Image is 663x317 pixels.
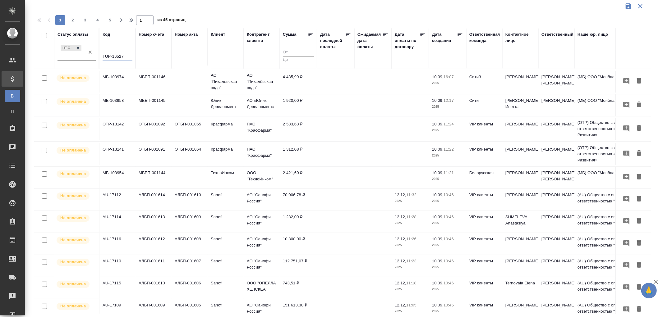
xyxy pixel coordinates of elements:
p: 12.12, [395,303,406,307]
td: [PERSON_NAME] [502,189,538,211]
p: 2025 [432,198,463,204]
td: (МБ) ООО "Монблан" [574,167,649,188]
td: АЛБП-001606 [172,277,208,299]
p: 2025 [432,176,463,182]
td: 1 282,09 ₽ [280,211,317,233]
td: (AU) Общество с ограниченной ответственностью "АЛС" [574,189,649,211]
td: МББП-001145 [136,94,172,116]
p: 10:46 [444,192,454,197]
td: ОТБП-001092 [136,118,172,140]
td: АЛБП-001608 [172,233,208,255]
p: Sanofi [211,280,241,286]
td: 4 435,99 ₽ [280,71,317,93]
span: 4 [93,17,103,23]
td: [PERSON_NAME] [538,211,574,233]
p: 11:22 [444,147,454,152]
div: Контрагент клиента [247,31,277,44]
td: МББП-001144 [136,167,172,188]
td: VIP клиенты [466,277,502,299]
input: До [283,56,314,64]
td: OTP-13142 [99,118,136,140]
p: 2025 [432,308,463,315]
td: [PERSON_NAME] [538,189,574,211]
span: из 45 страниц [157,16,186,25]
p: АО "Санофи Россия" [247,258,277,270]
p: ПАО "Красфарма" [247,121,277,134]
div: Дата оплаты по договору [395,31,420,50]
p: 12.12, [395,281,406,285]
td: Сити [466,94,502,116]
p: 11:26 [406,237,417,241]
td: VIP клиенты [466,189,502,211]
p: 2025 [395,308,426,315]
p: 10.09, [432,215,444,219]
td: МБ-103958 [99,94,136,116]
p: 11:23 [406,259,417,263]
p: 2025 [395,198,426,204]
p: 12.12, [395,215,406,219]
td: (OTP) Общество с ограниченной ответственностью «Вектор Развития» [574,116,649,141]
td: VIP клиенты [466,118,502,140]
p: Не оплачена [60,147,86,153]
p: 11:05 [406,303,417,307]
td: SHMELEVA Anastasiya [502,211,538,233]
p: 2025 [395,220,426,226]
div: Дата создания [432,31,457,44]
p: 10.09, [432,98,444,103]
td: [PERSON_NAME] [PERSON_NAME] [538,167,574,188]
span: 🙏 [644,284,654,297]
p: АО "Пикалёвская сода" [247,72,277,91]
p: Красфарма [211,146,241,152]
td: 112 751,07 ₽ [280,255,317,277]
td: МБ-103954 [99,167,136,188]
p: 11:28 [406,215,417,219]
td: VIP клиенты [466,143,502,165]
td: [PERSON_NAME] [538,255,574,277]
td: VIP клиенты [466,233,502,255]
div: Контактное лицо [505,31,535,44]
p: Юник Девелопмент [211,97,241,110]
button: Удалить [634,304,644,315]
p: 2025 [432,80,463,86]
p: Sanofi [211,236,241,242]
p: 10:46 [444,303,454,307]
p: 10:46 [444,237,454,241]
p: Не оплачена [60,215,86,221]
td: 1 920,00 ₽ [280,94,317,116]
button: Удалить [634,282,644,293]
td: [PERSON_NAME] [538,94,574,116]
p: Не оплачена [60,75,86,81]
p: Не оплачена [60,193,86,199]
p: 2025 [432,286,463,292]
div: Номер акта [175,31,198,38]
p: 2025 [395,264,426,270]
p: 10.09, [432,75,444,79]
p: 11:24 [444,122,454,126]
p: 12.12, [395,259,406,263]
p: 2025 [432,152,463,159]
td: [PERSON_NAME] [PERSON_NAME] [538,71,574,93]
p: 12:17 [444,98,454,103]
p: 10:46 [444,281,454,285]
p: 2025 [395,286,426,292]
p: Красфарма [211,121,241,127]
td: 2 533,63 ₽ [280,118,317,140]
p: 2025 [395,242,426,248]
td: [PERSON_NAME] [502,118,538,140]
p: Sanofi [211,258,241,264]
p: АО "Санофи Россия" [247,214,277,226]
div: Наше юр. лицо [578,31,608,38]
td: (МБ) ООО "Монблан" [574,71,649,93]
p: Sanofi [211,302,241,308]
p: Не оплачена [60,237,86,243]
td: AU-17110 [99,255,136,277]
td: VIP клиенты [466,211,502,233]
p: 10:46 [444,215,454,219]
p: АО "Пикалевская сода" [211,72,241,91]
span: 2 [68,17,78,23]
td: АЛБП-001612 [136,233,172,255]
p: 10.09, [432,192,444,197]
td: 1 312,08 ₽ [280,143,317,165]
td: АЛБП-001609 [172,211,208,233]
div: Дата последней оплаты [320,31,345,50]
